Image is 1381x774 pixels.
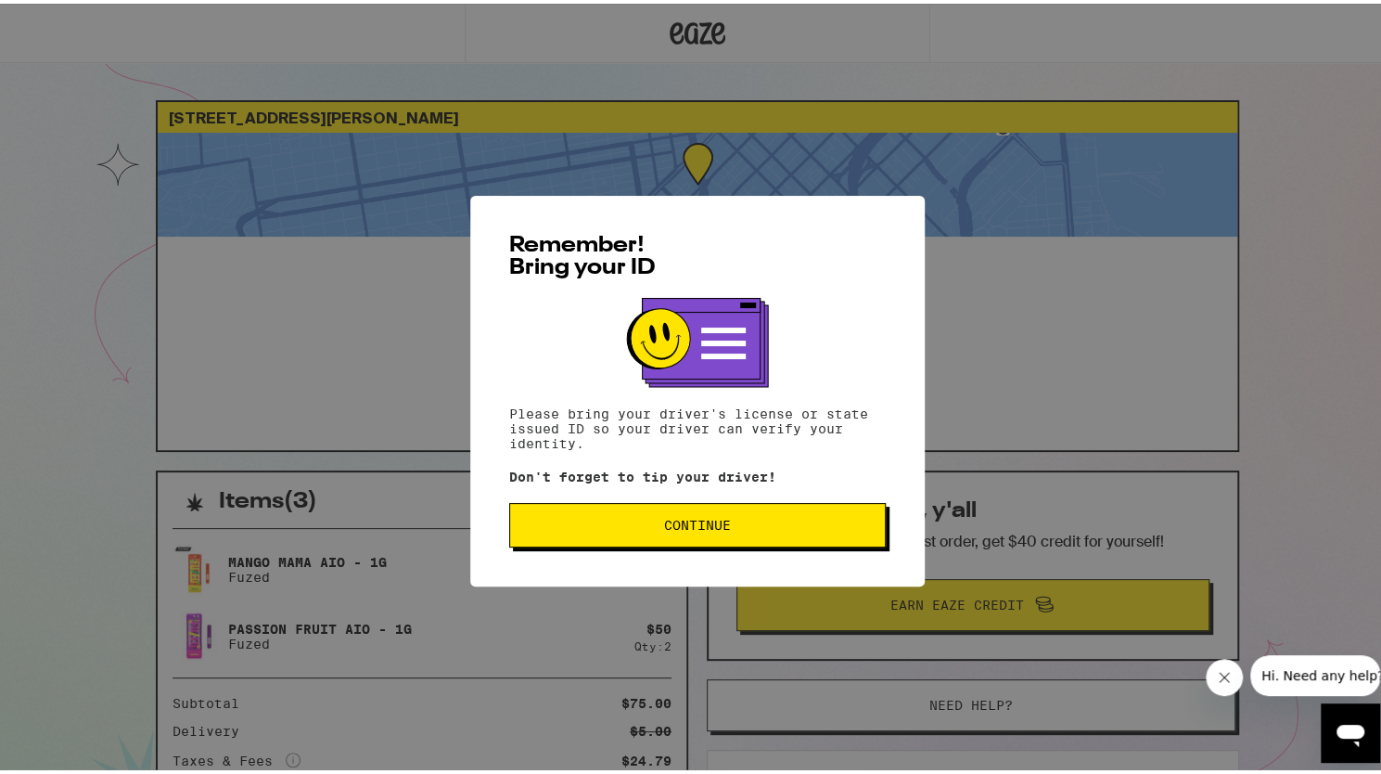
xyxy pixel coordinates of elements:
iframe: Message from company [1250,651,1380,692]
p: Don't forget to tip your driver! [509,466,886,481]
iframe: Button to launch messaging window [1321,700,1380,759]
p: Please bring your driver's license or state issued ID so your driver can verify your identity. [509,403,886,447]
iframe: Close message [1206,655,1243,692]
span: Continue [664,515,731,528]
span: Hi. Need any help? [11,13,134,28]
button: Continue [509,499,886,544]
span: Remember! Bring your ID [509,231,656,276]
